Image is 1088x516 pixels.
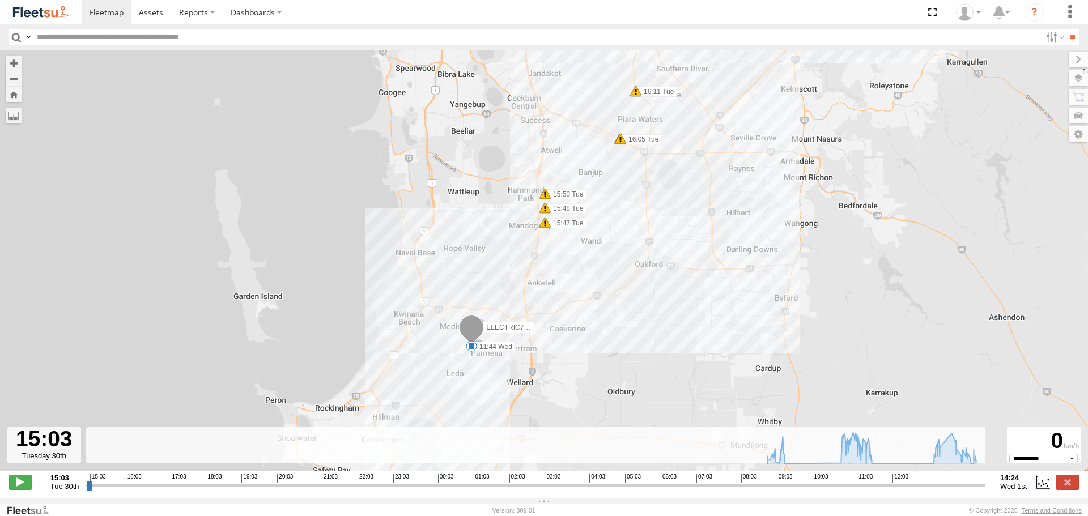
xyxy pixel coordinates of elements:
label: Map Settings [1069,126,1088,142]
span: 02:03 [509,474,525,483]
span: 21:03 [322,474,338,483]
strong: 15:03 [50,474,79,482]
button: Zoom in [6,56,22,71]
span: 20:03 [277,474,293,483]
span: 01:03 [474,474,490,483]
strong: 14:24 [1000,474,1027,482]
label: 15:50 Tue [545,189,586,199]
a: Terms and Conditions [1022,507,1082,514]
label: Measure [6,108,22,123]
span: 00:03 [438,474,454,483]
div: © Copyright 2025 - [969,507,1082,514]
span: 17:03 [171,474,186,483]
span: 18:03 [206,474,222,483]
span: 03:03 [545,474,560,483]
span: Tue 30th Sep 2025 [50,482,79,491]
span: 11:03 [857,474,873,483]
span: 10:03 [813,474,828,483]
button: Zoom out [6,71,22,87]
span: 19:03 [241,474,257,483]
span: 23:03 [393,474,409,483]
label: 16:05 Tue [620,134,662,144]
span: Wed 1st Oct 2025 [1000,482,1027,491]
span: 22:03 [358,474,373,483]
span: 15:03 [90,474,106,483]
span: 12:03 [892,474,908,483]
span: 07:03 [696,474,712,483]
label: 15:47 Tue [545,218,586,228]
label: 16:11 Tue [636,87,677,97]
label: Search Query [24,29,33,45]
a: Visit our Website [6,505,58,516]
label: Close [1056,475,1079,489]
span: 09:03 [777,474,793,483]
i: ? [1025,3,1043,22]
label: Play/Stop [9,475,32,489]
span: 08:03 [741,474,757,483]
span: 04:03 [589,474,605,483]
div: Wayne Betts [952,4,985,21]
button: Zoom Home [6,87,22,102]
label: 15:48 Tue [545,203,586,214]
span: 06:03 [661,474,677,483]
div: 0 [1009,428,1079,454]
span: ELECTRIC7 - [PERSON_NAME] [486,323,585,331]
span: 05:03 [625,474,641,483]
div: Version: 309.01 [492,507,535,514]
label: 11:44 Wed [471,342,516,352]
img: fleetsu-logo-horizontal.svg [11,5,70,20]
label: Search Filter Options [1042,29,1066,45]
span: 16:03 [126,474,142,483]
